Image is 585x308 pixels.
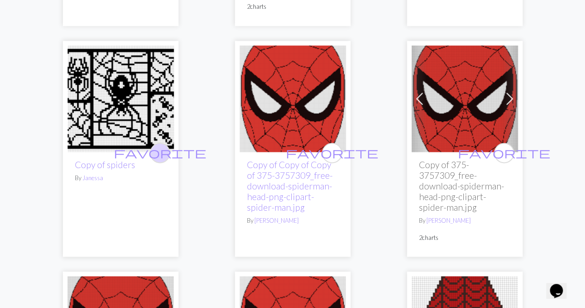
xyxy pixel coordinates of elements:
[254,217,299,224] a: [PERSON_NAME]
[286,144,378,162] i: favourite
[458,145,550,160] span: favorite
[75,159,135,170] a: Copy of spiders
[419,233,511,242] p: 2 charts
[286,145,378,160] span: favorite
[114,145,206,160] span: favorite
[75,174,166,182] p: By
[419,159,511,213] h2: Copy of 375-3757309_free-download-spiderman-head-png-clipart-spider-man.jpg
[68,45,174,152] img: Copy of spiders
[247,2,339,11] p: 2 charts
[82,174,103,182] a: Janessa
[419,216,511,225] p: By
[240,93,346,102] a: 375-3757309_free-download-spiderman-head-png-clipart-spider-man.jpg
[322,143,342,163] button: favourite
[150,143,170,163] button: favourite
[68,93,174,102] a: Copy of spiders
[412,45,518,152] img: 375-3757309_free-download-spiderman-head-png-clipart-spider-man.jpg
[412,93,518,102] a: 375-3757309_free-download-spiderman-head-png-clipart-spider-man.jpg
[458,144,550,162] i: favourite
[240,45,346,152] img: 375-3757309_free-download-spiderman-head-png-clipart-spider-man.jpg
[494,143,514,163] button: favourite
[426,217,471,224] a: [PERSON_NAME]
[114,144,206,162] i: favourite
[247,216,339,225] p: By
[546,271,576,299] iframe: chat widget
[247,159,333,213] a: Copy of Copy of Copy of 375-3757309_free-download-spiderman-head-png-clipart-spider-man.jpg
